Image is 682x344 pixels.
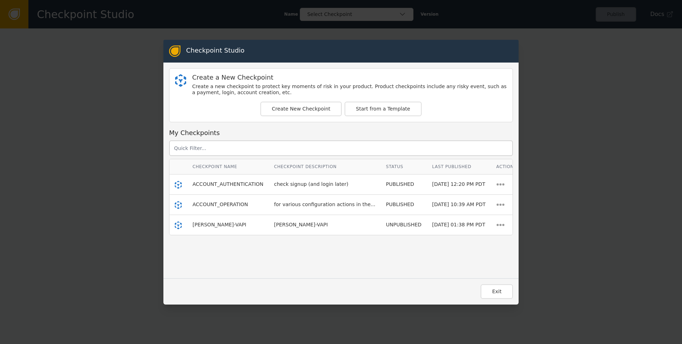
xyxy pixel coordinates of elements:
[386,201,422,208] div: PUBLISHED
[187,159,269,174] th: Checkpoint Name
[274,222,328,227] span: [PERSON_NAME]-VAPI
[386,181,422,188] div: PUBLISHED
[193,201,248,207] span: ACCOUNT_OPERATION
[427,159,491,174] th: Last Published
[481,284,513,299] button: Exit
[260,102,342,116] button: Create New Checkpoint
[381,159,427,174] th: Status
[491,159,522,174] th: Actions
[269,159,381,174] th: Checkpoint Description
[169,140,513,156] input: Quick Filter...
[274,181,348,187] span: check signup (and login later)
[193,181,264,187] span: ACCOUNT_AUTHENTICATION
[169,128,513,138] div: My Checkpoints
[274,201,375,208] div: for various configuration actions in the...
[193,222,246,227] span: [PERSON_NAME]-VAPI
[345,102,422,116] button: Start from a Template
[432,181,486,188] div: [DATE] 12:20 PM PDT
[192,84,507,96] div: Create a new checkpoint to protect key moments of risk in your product. Product checkpoints inclu...
[432,201,486,208] div: [DATE] 10:39 AM PDT
[432,221,486,229] div: [DATE] 01:38 PM PDT
[192,74,507,81] div: Create a New Checkpoint
[386,221,422,229] div: UNPUBLISHED
[186,45,244,57] div: Checkpoint Studio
